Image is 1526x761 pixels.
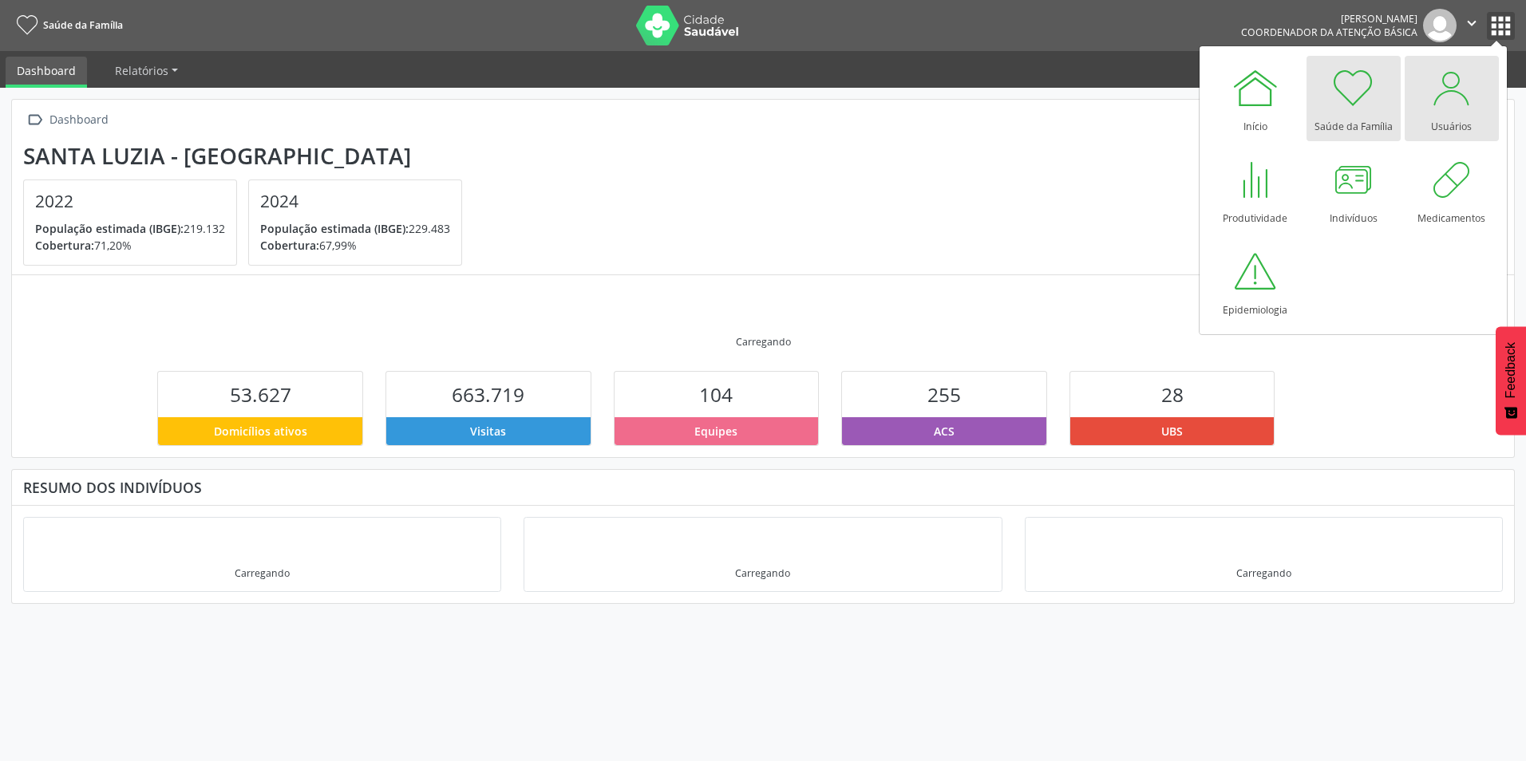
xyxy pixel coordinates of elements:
div: Resumo dos indivíduos [23,479,1503,496]
div: Carregando [235,566,290,580]
h4: 2022 [35,191,225,211]
img: img [1423,9,1457,42]
div: Dashboard [46,108,111,132]
span: 255 [927,381,961,408]
span: 28 [1161,381,1184,408]
a: Produtividade [1208,148,1303,233]
a: Início [1208,56,1303,141]
h4: 2024 [260,191,450,211]
p: 67,99% [260,237,450,254]
a: Relatórios [104,57,189,85]
p: 229.483 [260,220,450,237]
a: Medicamentos [1405,148,1499,233]
a: Epidemiologia [1208,239,1303,325]
span: Equipes [694,423,737,440]
a: Dashboard [6,57,87,88]
span: Cobertura: [35,238,94,253]
span: 53.627 [230,381,291,408]
i:  [1463,14,1481,32]
span: Saúde da Família [43,18,123,32]
button:  [1457,9,1487,42]
a: Usuários [1405,56,1499,141]
span: Cobertura: [260,238,319,253]
span: Visitas [470,423,506,440]
div: Carregando [1236,566,1291,580]
p: 71,20% [35,237,225,254]
div: Carregando [736,335,791,349]
span: Feedback [1504,342,1518,398]
a: Saúde da Família [1307,56,1401,141]
p: 219.132 [35,220,225,237]
span: 663.719 [452,381,524,408]
span: Relatórios [115,63,168,78]
span: Coordenador da Atenção Básica [1241,26,1417,39]
span: População estimada (IBGE): [260,221,409,236]
a: Saúde da Família [11,12,123,38]
span: Domicílios ativos [214,423,307,440]
i:  [23,108,46,132]
span: ACS [934,423,955,440]
div: Santa Luzia - [GEOGRAPHIC_DATA] [23,143,473,169]
a: Indivíduos [1307,148,1401,233]
div: [PERSON_NAME] [1241,12,1417,26]
span: 104 [699,381,733,408]
span: UBS [1161,423,1183,440]
a:  Dashboard [23,108,111,132]
button: apps [1487,12,1515,40]
button: Feedback - Mostrar pesquisa [1496,326,1526,435]
div: Carregando [735,566,790,580]
span: População estimada (IBGE): [35,221,184,236]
